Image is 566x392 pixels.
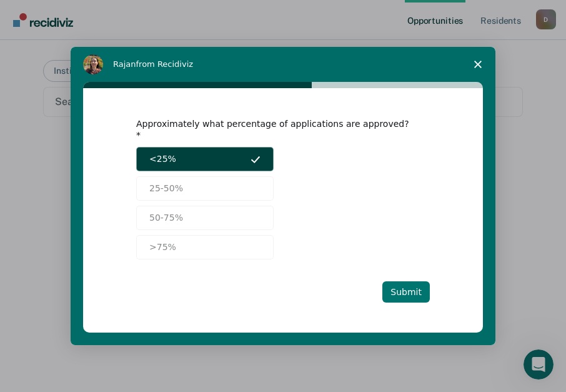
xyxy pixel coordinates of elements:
[149,153,176,166] span: <25%
[113,59,136,69] span: Rajan
[136,206,274,230] button: 50-75%
[460,47,495,82] span: Close survey
[136,147,274,171] button: <25%
[83,54,103,74] img: Profile image for Rajan
[382,281,430,303] button: Submit
[149,211,183,224] span: 50-75%
[136,235,274,259] button: >75%
[136,118,411,141] div: Approximately what percentage of applications are approved?
[149,241,176,254] span: >75%
[136,59,194,69] span: from Recidiviz
[136,176,274,201] button: 25-50%
[149,182,183,195] span: 25-50%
